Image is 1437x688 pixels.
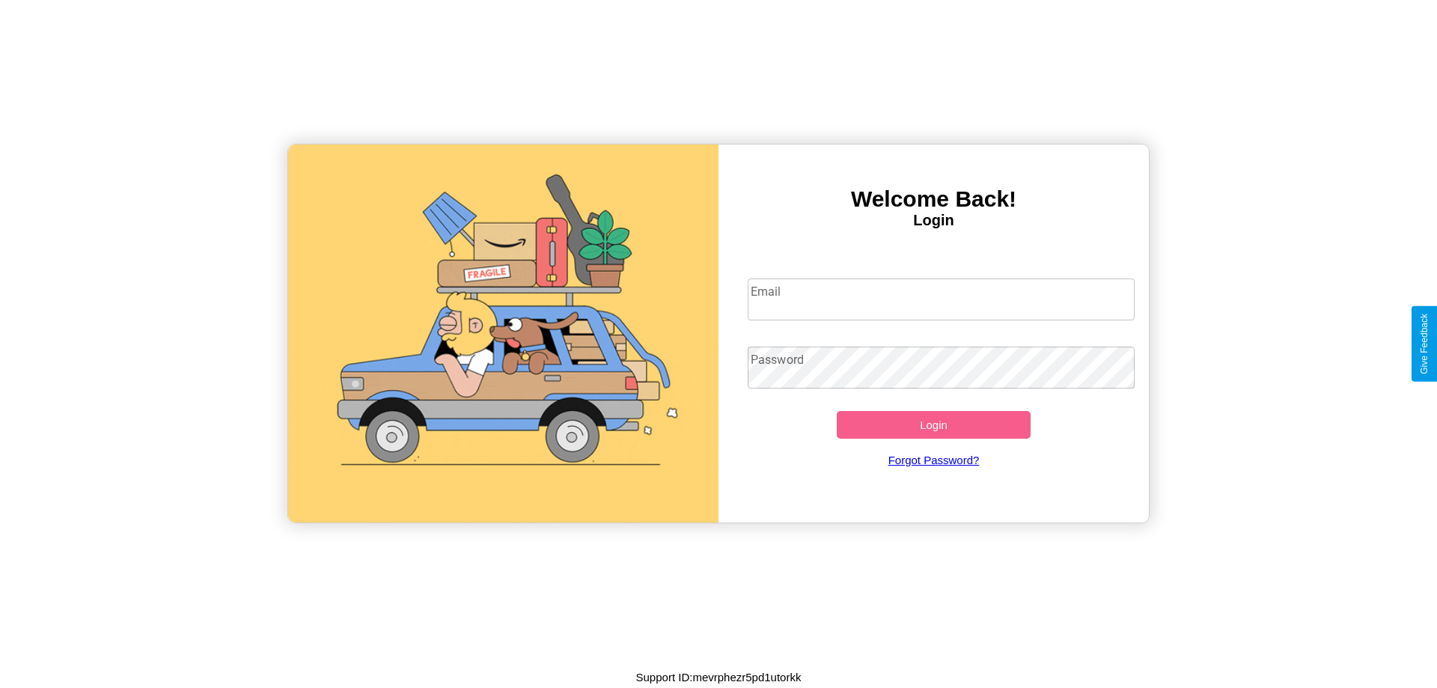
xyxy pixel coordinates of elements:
[718,212,1149,229] h4: Login
[837,411,1031,439] button: Login
[718,186,1149,212] h3: Welcome Back!
[740,439,1128,481] a: Forgot Password?
[636,667,802,687] p: Support ID: mevrphezr5pd1utorkk
[288,144,718,523] img: gif
[1419,314,1430,374] div: Give Feedback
